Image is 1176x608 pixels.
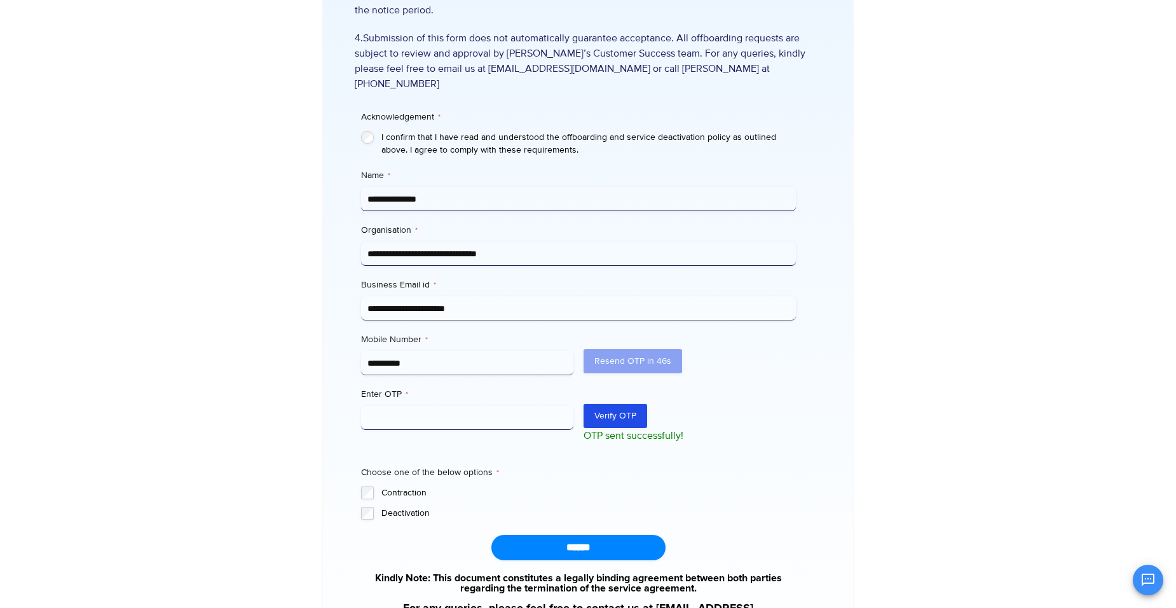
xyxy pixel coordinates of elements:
[361,333,573,346] label: Mobile Number
[381,507,795,520] label: Deactivation
[361,169,795,182] label: Name
[361,279,795,291] label: Business Email id
[381,487,795,499] label: Contraction
[584,428,796,443] p: OTP sent successfully!
[361,466,499,479] legend: Choose one of the below options
[361,388,573,401] label: Enter OTP
[584,349,682,373] button: Resend OTP in 46s
[361,573,795,593] a: Kindly Note: This document constitutes a legally binding agreement between both parties regarding...
[361,224,795,237] label: Organisation
[361,111,441,123] legend: Acknowledgement
[355,31,821,92] span: 4.Submission of this form does not automatically guarantee acceptance. All offboarding requests a...
[1133,565,1163,595] button: Open chat
[584,404,647,428] button: Verify OTP
[381,131,795,156] label: I confirm that I have read and understood the offboarding and service deactivation policy as outl...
